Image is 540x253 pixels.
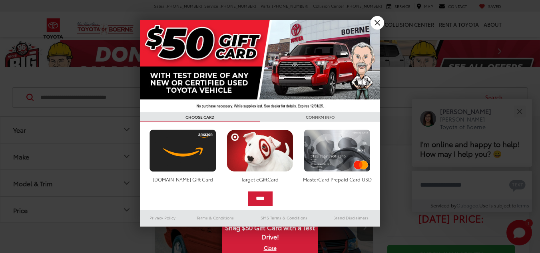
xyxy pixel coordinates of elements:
img: mastercard.png [302,129,373,172]
a: Terms & Conditions [185,213,246,223]
a: Brand Disclaimers [322,213,380,223]
span: Snag $50 Gift Card with a Test Drive! [223,219,317,243]
img: 42635_top_851395.jpg [140,20,380,112]
img: targetcard.png [225,129,295,172]
a: Privacy Policy [140,213,185,223]
h3: CHOOSE CARD [140,112,260,122]
img: amazoncard.png [147,129,218,172]
div: MasterCard Prepaid Card USD [302,176,373,183]
a: SMS Terms & Conditions [246,213,322,223]
div: [DOMAIN_NAME] Gift Card [147,176,218,183]
h3: CONFIRM INFO [260,112,380,122]
div: Target eGiftCard [225,176,295,183]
